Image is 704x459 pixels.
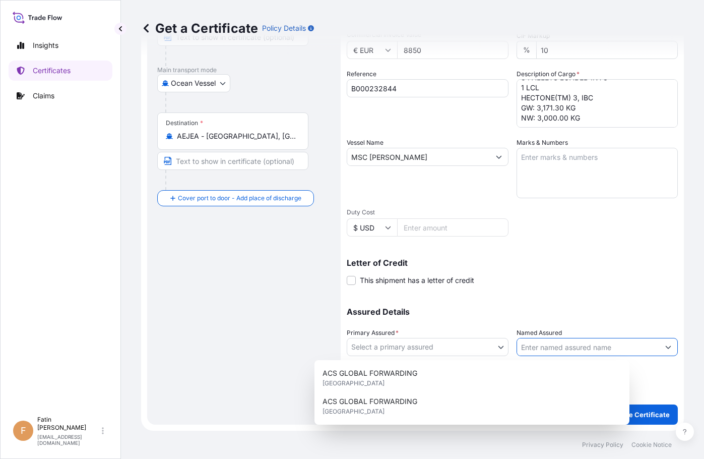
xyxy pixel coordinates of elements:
p: Cookie Notice [631,441,672,449]
label: Description of Cargo [517,69,580,79]
span: Ocean Vessel [171,78,216,88]
p: Policy Details [262,23,306,33]
p: Fatin [PERSON_NAME] [37,416,100,432]
label: Named Assured [517,328,562,338]
span: Duty Cost [347,208,508,216]
p: Claims [33,91,54,101]
button: Show suggestions [490,148,508,166]
p: Privacy Policy [582,441,623,449]
p: Main transport mode [157,66,331,74]
p: Get a Certificate [141,20,258,36]
span: ACS GLOBAL FORWARDING [323,396,417,407]
span: Primary Assured [347,328,399,338]
p: Letter of Credit [347,259,678,267]
span: This shipment has a letter of credit [360,275,474,285]
input: Destination [177,131,296,141]
span: [GEOGRAPHIC_DATA] [323,378,385,388]
p: Assured Details [347,308,678,316]
p: [EMAIL_ADDRESS][DOMAIN_NAME] [37,434,100,446]
span: Cover port to door - Add place of discharge [178,193,301,203]
span: F [21,426,26,436]
button: Select transport [157,74,230,92]
span: [GEOGRAPHIC_DATA] [323,407,385,417]
label: Reference [347,69,376,79]
span: ACS GLOBAL FORWARDING [323,368,417,378]
p: Insights [33,40,58,50]
input: Text to appear on certificate [157,152,308,170]
input: Type to search vessel name or IMO [347,148,490,166]
div: Destination [166,119,203,127]
p: Certificates [33,66,71,76]
input: Enter booking reference [347,79,508,97]
button: Show suggestions [659,338,677,356]
span: Select a primary assured [351,342,433,352]
label: Vessel Name [347,138,383,148]
input: Enter amount [397,218,508,237]
input: Assured Name [517,338,660,356]
label: Marks & Numbers [517,138,568,148]
p: Create Certificate [611,410,670,420]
